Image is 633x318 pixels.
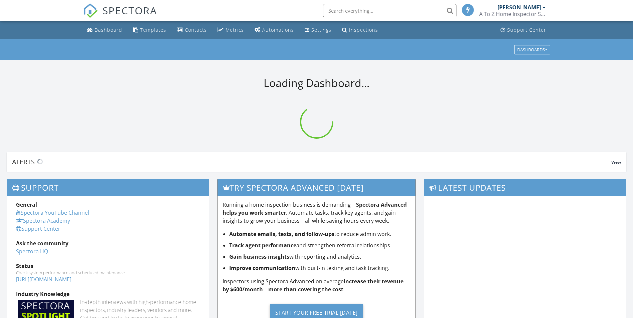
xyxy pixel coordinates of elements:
[226,27,244,33] div: Metrics
[16,290,200,298] div: Industry Knowledge
[16,209,89,216] a: Spectora YouTube Channel
[16,201,37,208] strong: General
[102,3,157,17] span: SPECTORA
[215,24,247,36] a: Metrics
[223,201,407,216] strong: Spectora Advanced helps you work smarter
[84,24,125,36] a: Dashboard
[130,24,169,36] a: Templates
[229,264,295,272] strong: Improve communication
[223,278,403,293] strong: increase their revenue by $600/month—more than covering the cost
[302,24,334,36] a: Settings
[16,270,200,275] div: Check system performance and scheduled maintenance.
[424,179,626,196] h3: Latest Updates
[12,157,611,166] div: Alerts
[514,45,550,54] button: Dashboards
[174,24,210,36] a: Contacts
[349,27,378,33] div: Inspections
[223,277,410,293] p: Inspectors using Spectora Advanced on average .
[140,27,166,33] div: Templates
[229,253,410,261] li: with reporting and analytics.
[83,9,157,23] a: SPECTORA
[339,24,381,36] a: Inspections
[262,27,294,33] div: Automations
[223,201,410,225] p: Running a home inspection business is demanding— . Automate tasks, track key agents, and gain ins...
[229,242,296,249] strong: Track agent performance
[94,27,122,33] div: Dashboard
[16,276,71,283] a: [URL][DOMAIN_NAME]
[611,159,621,165] span: View
[498,24,549,36] a: Support Center
[498,4,541,11] div: [PERSON_NAME]
[16,217,70,224] a: Spectora Academy
[323,4,456,17] input: Search everything...
[311,27,331,33] div: Settings
[479,11,546,17] div: A To Z Home Inspector Services, LLC
[16,262,200,270] div: Status
[218,179,415,196] h3: Try spectora advanced [DATE]
[229,253,289,260] strong: Gain business insights
[229,241,410,249] li: and strengthen referral relationships.
[229,230,334,238] strong: Automate emails, texts, and follow-ups
[252,24,297,36] a: Automations (Basic)
[185,27,207,33] div: Contacts
[507,27,546,33] div: Support Center
[16,248,48,255] a: Spectora HQ
[7,179,209,196] h3: Support
[83,3,98,18] img: The Best Home Inspection Software - Spectora
[16,239,200,247] div: Ask the community
[229,264,410,272] li: with built-in texting and task tracking.
[229,230,410,238] li: to reduce admin work.
[16,225,60,232] a: Support Center
[517,47,547,52] div: Dashboards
